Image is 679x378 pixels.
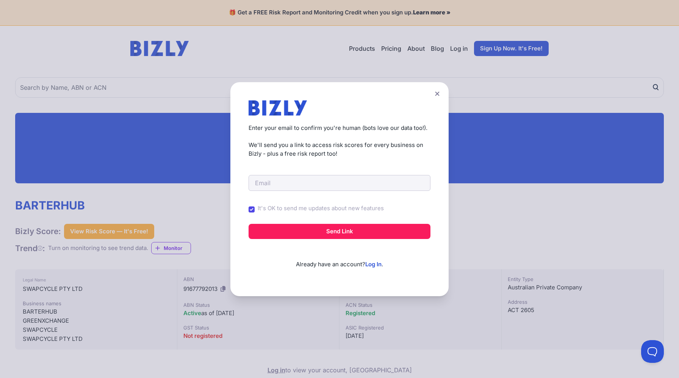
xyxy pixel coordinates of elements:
[365,261,382,268] a: Log In
[249,248,430,269] p: Already have an account? .
[249,100,307,116] img: bizly_logo.svg
[249,141,430,158] p: We'll send you a link to access risk scores for every business on Bizly - plus a free risk report...
[249,175,430,191] input: Email
[249,224,430,239] button: Send Link
[641,340,664,363] iframe: Toggle Customer Support
[249,124,430,133] p: Enter your email to confirm you're human (bots love our data too!).
[258,204,384,213] label: It's OK to send me updates about new features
